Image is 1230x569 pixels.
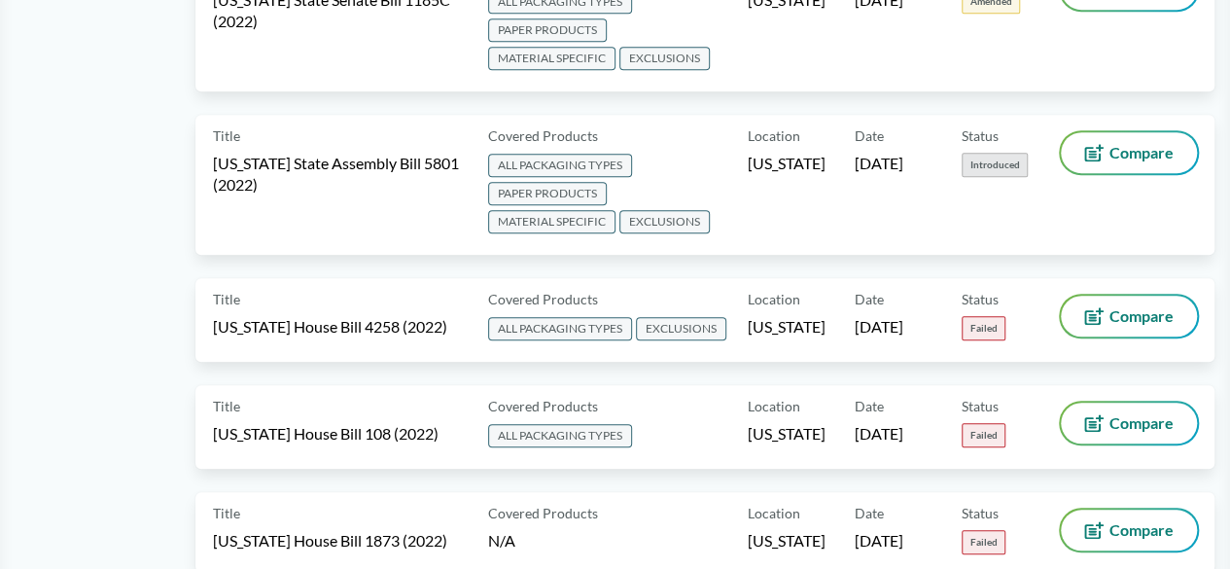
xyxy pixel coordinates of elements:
span: [US_STATE] [748,153,826,174]
span: [US_STATE] State Assembly Bill 5801 (2022) [213,153,465,196]
span: [US_STATE] House Bill 108 (2022) [213,423,439,445]
span: [DATE] [855,530,903,551]
span: Status [962,125,999,146]
span: Failed [962,316,1005,340]
span: Title [213,396,240,416]
span: Covered Products [488,503,598,523]
span: Location [748,289,800,309]
button: Compare [1061,132,1197,173]
span: Compare [1109,522,1174,538]
span: [DATE] [855,153,903,174]
button: Compare [1061,510,1197,551]
span: Location [748,503,800,523]
span: Compare [1109,145,1174,160]
span: [DATE] [855,316,903,338]
span: Status [962,396,999,416]
span: Introduced [962,153,1028,177]
span: EXCLUSIONS [619,210,710,233]
span: Covered Products [488,396,598,416]
span: [US_STATE] House Bill 1873 (2022) [213,530,447,551]
span: ALL PACKAGING TYPES [488,154,632,177]
span: Location [748,396,800,416]
span: Compare [1109,308,1174,324]
span: N/A [488,531,515,550]
span: Title [213,125,240,146]
span: Failed [962,530,1005,554]
span: ALL PACKAGING TYPES [488,424,632,447]
span: [US_STATE] House Bill 4258 (2022) [213,316,447,338]
span: PAPER PRODUCTS [488,18,607,42]
span: Covered Products [488,289,598,309]
span: MATERIAL SPECIFIC [488,210,615,233]
span: Failed [962,423,1005,447]
span: Status [962,289,999,309]
span: EXCLUSIONS [636,317,726,340]
span: Date [855,396,884,416]
span: [US_STATE] [748,423,826,445]
span: [DATE] [855,423,903,445]
span: Status [962,503,999,523]
span: ALL PACKAGING TYPES [488,317,632,340]
span: EXCLUSIONS [619,47,710,70]
span: PAPER PRODUCTS [488,182,607,205]
span: Date [855,289,884,309]
button: Compare [1061,403,1197,444]
span: Covered Products [488,125,598,146]
span: Date [855,503,884,523]
button: Compare [1061,296,1197,337]
span: Title [213,289,240,309]
span: Location [748,125,800,146]
span: [US_STATE] [748,530,826,551]
span: Compare [1109,415,1174,431]
span: MATERIAL SPECIFIC [488,47,615,70]
span: [US_STATE] [748,316,826,338]
span: Title [213,503,240,523]
span: Date [855,125,884,146]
